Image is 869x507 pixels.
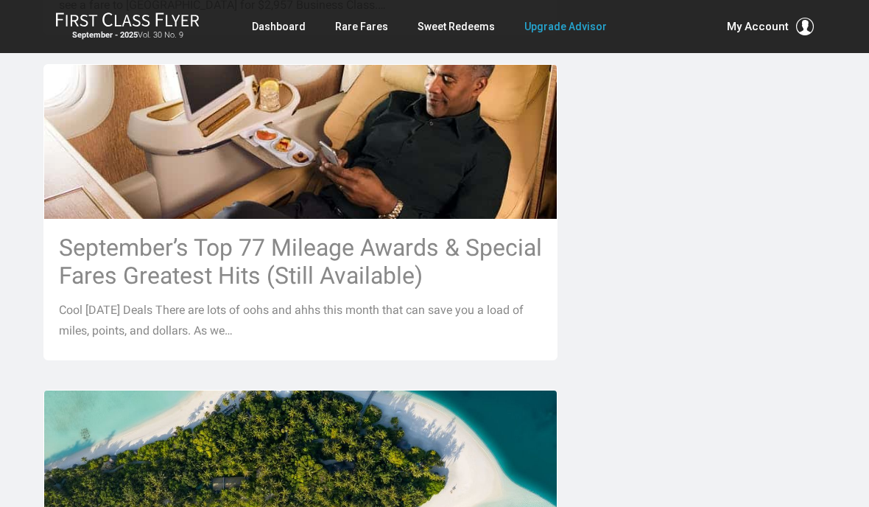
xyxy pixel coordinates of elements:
[55,30,200,41] small: Vol. 30 No. 9
[418,13,495,40] a: Sweet Redeems
[43,64,557,360] a: September’s Top 77 Mileage Awards & Special Fares Greatest Hits (Still Available) Cool [DATE] Dea...
[252,13,306,40] a: Dashboard
[55,12,200,41] a: First Class FlyerSeptember - 2025Vol. 30 No. 9
[59,300,542,341] p: Cool [DATE] Deals There are lots of oohs and ahhs this month that can save you a load of miles, p...
[524,13,607,40] a: Upgrade Advisor
[55,12,200,27] img: First Class Flyer
[72,30,138,40] strong: September - 2025
[727,18,789,35] span: My Account
[59,234,542,290] h3: September’s Top 77 Mileage Awards & Special Fares Greatest Hits (Still Available)
[335,13,388,40] a: Rare Fares
[727,18,814,35] button: My Account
